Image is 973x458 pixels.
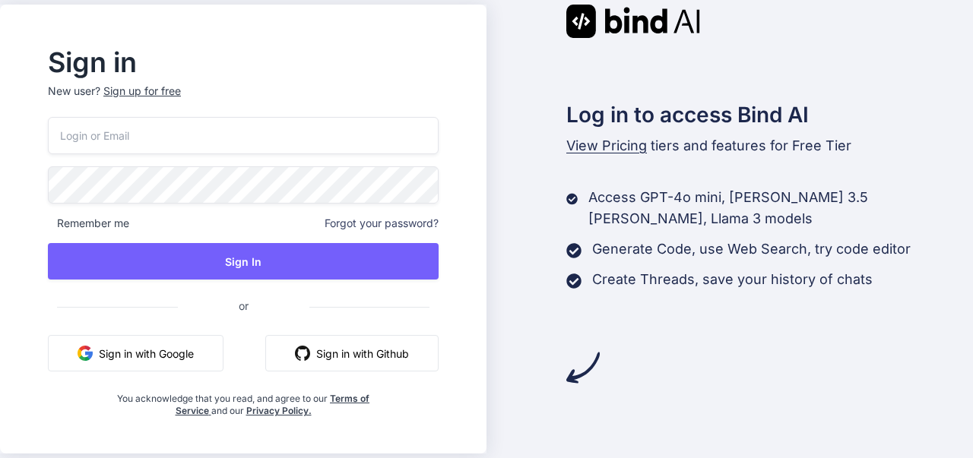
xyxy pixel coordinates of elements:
button: Sign in with Github [265,335,439,371]
img: Bind AI logo [566,5,700,38]
img: arrow [566,351,600,384]
span: or [178,287,309,324]
p: tiers and features for Free Tier [566,135,973,156]
button: Sign In [48,243,439,280]
h2: Log in to access Bind AI [566,99,973,131]
button: Sign in with Google [48,335,223,371]
p: Access GPT-4o mini, [PERSON_NAME] 3.5 [PERSON_NAME], Llama 3 models [588,187,973,229]
h2: Sign in [48,50,439,74]
p: Generate Code, use Web Search, try code editor [592,238,911,260]
p: Create Threads, save your history of chats [592,269,873,290]
span: Remember me [48,216,129,231]
p: New user? [48,84,439,117]
a: Privacy Policy. [246,405,312,416]
span: Forgot your password? [325,216,439,231]
div: Sign up for free [103,84,181,99]
img: github [295,346,310,361]
input: Login or Email [48,117,439,154]
a: Terms of Service [176,393,370,416]
span: View Pricing [566,137,647,153]
img: google [78,346,93,361]
div: You acknowledge that you read, and agree to our and our [113,384,374,417]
